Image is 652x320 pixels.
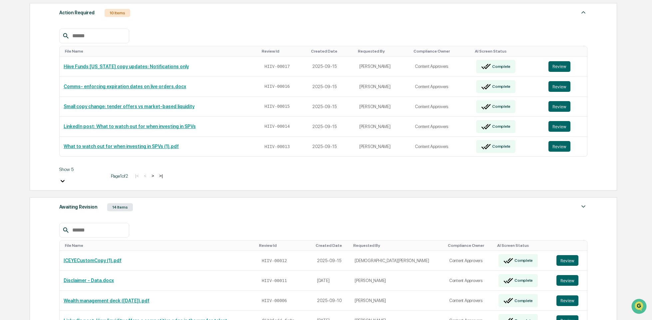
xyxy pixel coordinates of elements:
div: Complete [491,84,510,89]
td: Content Approvers [411,97,472,117]
button: Review [548,61,570,72]
td: 2025-09-15 [308,137,355,156]
p: How can we help? [7,14,121,25]
a: Hiive Funds [US_STATE] copy updates: Notifications only [64,64,189,69]
div: Toggle SortBy [497,243,550,248]
button: < [142,173,149,179]
div: Show 5 [59,167,106,172]
span: Pylon [66,113,81,118]
iframe: Open customer support [631,298,649,316]
button: Review [556,295,578,306]
a: ICEYECustomCopy (1).pdf [64,258,122,263]
a: 🔎Data Lookup [4,94,45,106]
div: 🗄️ [48,84,54,90]
a: 🗄️Attestations [46,81,85,93]
a: Powered byPylon [47,112,81,118]
a: Comms- enforcing expiration dates on live orders.docx [64,84,186,89]
button: Review [556,275,578,286]
td: Content Approvers [411,57,472,77]
span: HIIV-00012 [262,258,287,263]
td: [DATE] [313,271,351,291]
td: [DEMOGRAPHIC_DATA][PERSON_NAME] [351,251,445,271]
span: HIIV-00013 [264,144,290,149]
div: Start new chat [23,51,109,58]
img: caret [579,203,587,211]
button: Review [548,81,570,92]
div: 10 Items [105,9,130,17]
div: Toggle SortBy [414,49,470,54]
a: LinkedIn post: What to watch out for when investing in SPVs [64,124,196,129]
button: Start new chat [113,53,121,61]
a: What to watch out for when investing in SPVs (1).pdf [64,144,179,149]
div: Toggle SortBy [475,49,541,54]
div: Toggle SortBy [65,49,257,54]
a: Review [556,255,583,266]
a: Wealth management deck ([DATE]).pdf [64,298,150,303]
a: Review [548,141,583,152]
button: Review [548,141,570,152]
div: Toggle SortBy [65,243,254,248]
div: Toggle SortBy [558,243,584,248]
td: Content Approvers [411,117,472,137]
td: Content Approvers [445,251,494,271]
a: 🖐️Preclearance [4,81,46,93]
button: >| [157,173,165,179]
span: Attestations [55,84,83,90]
img: caret [579,8,587,16]
div: Awaiting Revision [59,203,97,211]
td: [PERSON_NAME] [351,291,445,311]
div: Complete [491,104,510,109]
a: Review [548,121,583,132]
span: HIIV-00006 [262,298,287,303]
button: |< [133,173,141,179]
a: Disclaimer - Data.docx [64,278,114,283]
div: Toggle SortBy [259,243,310,248]
div: Complete [513,298,533,303]
td: [PERSON_NAME] [355,117,411,137]
span: HIIV-00015 [264,104,290,109]
div: 🔎 [7,97,12,102]
div: Toggle SortBy [311,49,353,54]
div: Toggle SortBy [262,49,306,54]
td: 2025-09-15 [308,97,355,117]
span: HIIV-00011 [262,278,287,283]
div: Toggle SortBy [353,243,442,248]
div: Complete [513,258,533,263]
div: 14 Items [107,203,133,211]
td: [PERSON_NAME] [355,77,411,97]
td: 2025-09-15 [308,77,355,97]
div: Toggle SortBy [550,49,584,54]
td: [PERSON_NAME] [355,57,411,77]
div: Complete [491,64,510,69]
a: Review [548,61,583,72]
td: 2025-09-15 [313,251,351,271]
a: Review [548,101,583,112]
td: Content Approvers [411,137,472,156]
td: [PERSON_NAME] [351,271,445,291]
span: Preclearance [13,84,43,90]
td: 2025-09-15 [308,57,355,77]
div: Complete [491,144,510,149]
td: 2025-09-10 [313,291,351,311]
div: Action Required [59,8,95,17]
div: Complete [513,278,533,283]
span: HIIV-00016 [264,84,290,89]
span: HIIV-00014 [264,124,290,129]
td: Content Approvers [411,77,472,97]
button: > [150,173,156,179]
a: Review [548,81,583,92]
div: 🖐️ [7,84,12,90]
span: Data Lookup [13,96,42,103]
td: 2025-09-15 [308,117,355,137]
button: Review [548,101,570,112]
span: Page 1 of 2 [111,173,128,179]
a: Review [556,275,583,286]
div: Toggle SortBy [358,49,409,54]
td: [PERSON_NAME] [355,137,411,156]
a: Review [556,295,583,306]
span: HIIV-00017 [264,64,290,69]
div: Toggle SortBy [448,243,492,248]
td: [PERSON_NAME] [355,97,411,117]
